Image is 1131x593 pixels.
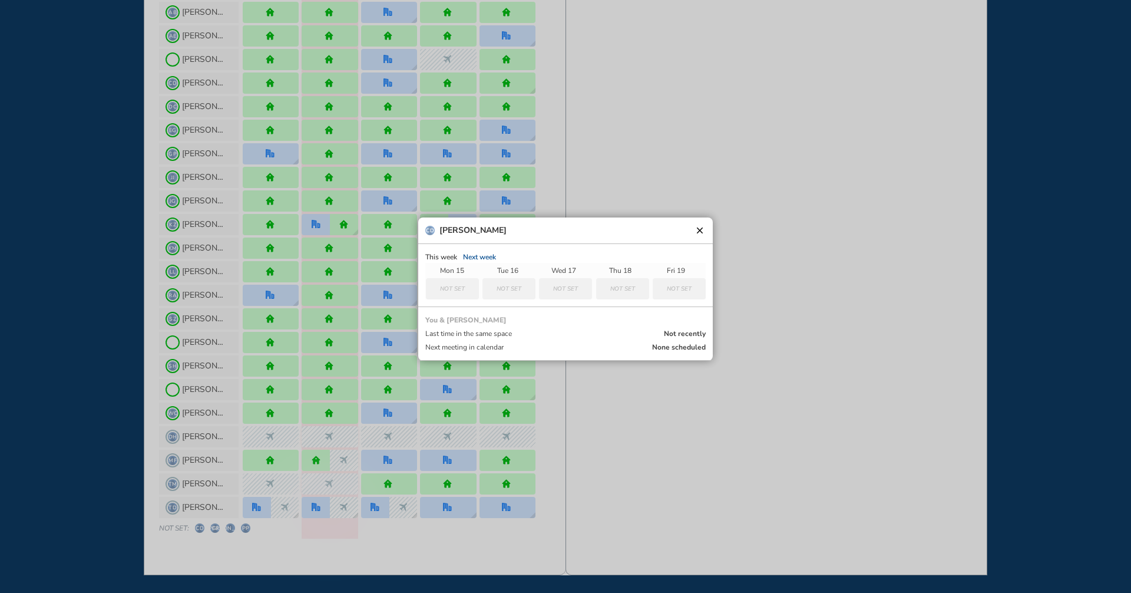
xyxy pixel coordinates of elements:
[439,226,507,235] span: [PERSON_NAME]
[609,266,631,275] span: Thu 18
[425,341,504,353] span: Next meeting in calendar
[610,283,635,295] span: Not set
[652,341,706,353] span: None scheduled
[425,226,435,235] span: CD
[694,225,706,236] button: clear
[440,266,464,275] span: Mon 15
[497,266,518,275] span: Tue 16
[551,266,576,275] span: Wed 17
[667,266,685,275] span: Fri 19
[497,283,521,295] span: Not set
[667,283,692,295] span: Not set
[553,283,578,295] span: Not set
[463,252,496,262] span: Next week
[425,314,706,326] span: You & [PERSON_NAME]
[425,328,512,340] span: Last time in the same space
[440,283,465,295] span: Not set
[664,328,706,340] span: Not recently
